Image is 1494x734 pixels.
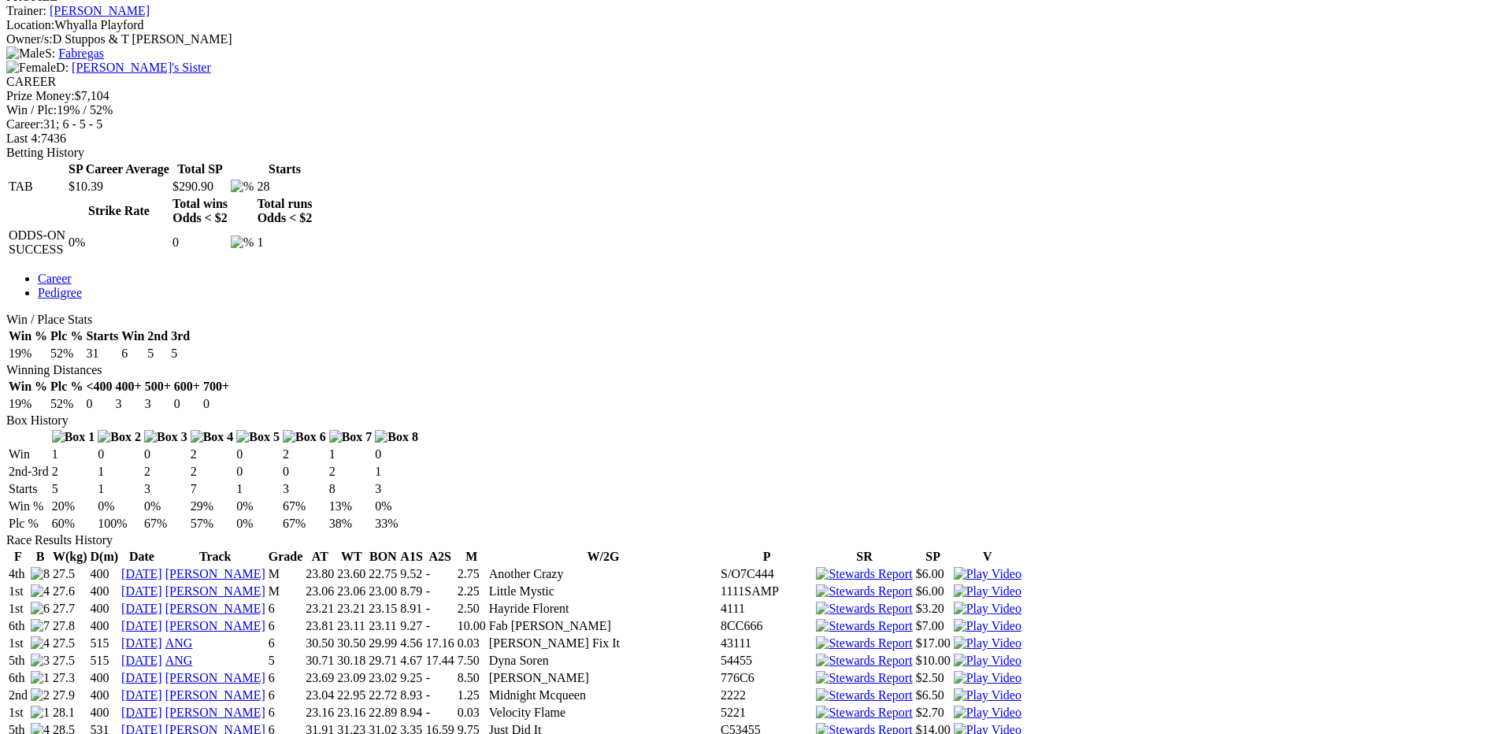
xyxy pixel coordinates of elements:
[336,601,366,617] td: 23.21
[90,601,120,617] td: 400
[488,584,718,599] td: Little Mystic
[336,670,366,686] td: 23.09
[954,688,1021,702] img: Play Video
[336,618,366,634] td: 23.11
[457,636,487,651] td: 0.03
[399,584,423,599] td: 8.79
[305,653,335,669] td: 30.71
[425,618,455,634] td: -
[425,670,455,686] td: -
[305,688,335,703] td: 23.04
[31,602,50,616] img: 6
[31,706,50,720] img: 1
[190,516,235,532] td: 57%
[172,228,228,258] td: 0
[305,636,335,651] td: 30.50
[954,654,1021,668] img: Play Video
[143,516,188,532] td: 67%
[202,379,230,395] th: 700+
[231,180,254,194] img: %
[328,447,373,462] td: 1
[256,228,313,258] td: 1
[68,161,170,177] th: SP Career Average
[8,499,50,514] td: Win %
[98,430,141,444] img: Box 2
[8,447,50,462] td: Win
[399,566,423,582] td: 9.52
[31,567,50,581] img: 8
[368,601,398,617] td: 23.15
[399,636,423,651] td: 4.56
[202,396,230,412] td: 0
[97,447,142,462] td: 0
[720,584,814,599] td: 1111SAMP
[90,653,120,669] td: 515
[720,601,814,617] td: 4111
[121,654,162,667] a: [DATE]
[90,618,120,634] td: 400
[457,601,487,617] td: 2.50
[172,179,228,195] td: $290.90
[268,601,304,617] td: 6
[374,481,419,497] td: 3
[8,396,48,412] td: 19%
[954,602,1021,616] img: Play Video
[488,670,718,686] td: [PERSON_NAME]
[8,584,28,599] td: 1st
[235,516,280,532] td: 0%
[488,601,718,617] td: Hayride Florent
[720,636,814,651] td: 43111
[115,379,143,395] th: 400+
[120,328,145,344] th: Win
[399,688,423,703] td: 8.93
[121,688,162,702] a: [DATE]
[52,636,88,651] td: 27.5
[68,228,170,258] td: 0%
[336,566,366,582] td: 23.60
[143,464,188,480] td: 2
[720,653,814,669] td: 54455
[51,499,96,514] td: 20%
[374,464,419,480] td: 1
[120,346,145,361] td: 6
[488,566,718,582] td: Another Crazy
[256,161,313,177] th: Starts
[399,618,423,634] td: 9.27
[399,653,423,669] td: 4.67
[165,584,265,598] a: [PERSON_NAME]
[165,654,193,667] a: ANG
[8,566,28,582] td: 4th
[399,670,423,686] td: 9.25
[6,32,1488,46] div: D Stuppos & T [PERSON_NAME]
[8,618,28,634] td: 6th
[8,688,28,703] td: 2nd
[336,688,366,703] td: 22.95
[90,670,120,686] td: 400
[336,636,366,651] td: 30.50
[8,516,50,532] td: Plc %
[50,346,83,361] td: 52%
[6,18,54,32] span: Location:
[190,447,235,462] td: 2
[816,706,912,720] img: Stewards Report
[51,516,96,532] td: 60%
[170,328,191,344] th: 3rd
[144,396,172,412] td: 3
[165,688,265,702] a: [PERSON_NAME]
[52,653,88,669] td: 27.5
[6,75,1488,89] div: CAREER
[121,602,162,615] a: [DATE]
[6,413,1488,428] div: Box History
[282,464,327,480] td: 0
[368,653,398,669] td: 29.71
[50,396,83,412] td: 52%
[425,653,455,669] td: 17.44
[720,566,814,582] td: S/O7C444
[305,549,335,565] th: AT
[121,584,162,598] a: [DATE]
[915,601,951,617] td: $3.20
[425,566,455,582] td: -
[146,346,169,361] td: 5
[6,103,57,117] span: Win / Plc:
[6,61,56,75] img: Female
